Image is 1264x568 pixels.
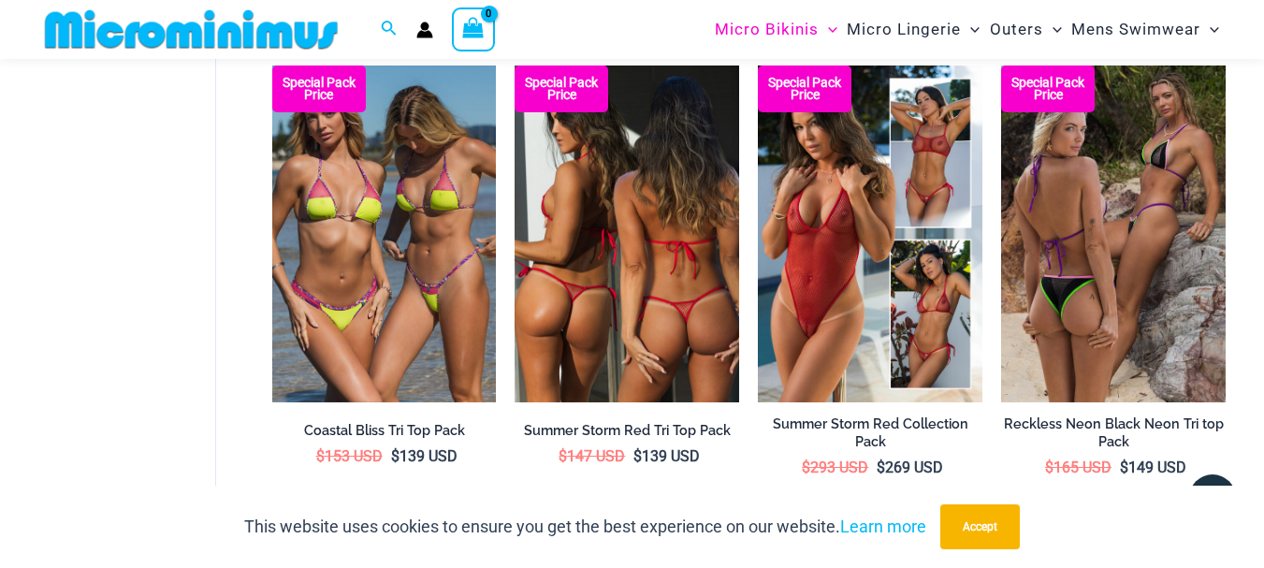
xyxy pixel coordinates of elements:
[416,22,433,38] a: Account icon link
[961,6,980,53] span: Menu Toggle
[1067,6,1224,53] a: Mens SwimwearMenu ToggleMenu Toggle
[316,447,325,465] span: $
[47,63,215,437] iframe: TrustedSite Certified
[840,517,926,536] a: Learn more
[515,422,739,440] h2: Summer Storm Red Tri Top Pack
[515,66,739,402] a: Summer Storm Red Tri Top Pack F Summer Storm Red Tri Top Pack BSummer Storm Red Tri Top Pack B
[1120,459,1186,476] bdi: 149 USD
[515,422,739,446] a: Summer Storm Red Tri Top Pack
[1001,415,1226,450] h2: Reckless Neon Black Neon Tri top Pack
[877,459,943,476] bdi: 269 USD
[633,447,642,465] span: $
[1071,6,1200,53] span: Mens Swimwear
[758,66,982,402] a: Summer Storm Red Collection Pack F Summer Storm Red Collection Pack BSummer Storm Red Collection ...
[707,3,1227,56] nav: Site Navigation
[1120,459,1128,476] span: $
[758,66,982,402] img: Summer Storm Red Collection Pack F
[985,6,1067,53] a: OutersMenu ToggleMenu Toggle
[990,6,1043,53] span: Outers
[244,513,926,541] p: This website uses cookies to ensure you get the best experience on our website.
[1045,459,1053,476] span: $
[710,6,842,53] a: Micro BikinisMenu ToggleMenu Toggle
[758,415,982,450] h2: Summer Storm Red Collection Pack
[940,504,1020,549] button: Accept
[1045,459,1111,476] bdi: 165 USD
[1200,6,1219,53] span: Menu Toggle
[559,447,625,465] bdi: 147 USD
[802,459,810,476] span: $
[1001,66,1226,402] img: Tri Top Pack
[391,447,400,465] span: $
[272,66,497,402] img: Coastal Bliss Leopard Sunset Tri Top Pack
[715,6,819,53] span: Micro Bikinis
[316,447,383,465] bdi: 153 USD
[842,6,984,53] a: Micro LingerieMenu ToggleMenu Toggle
[37,8,345,51] img: MM SHOP LOGO FLAT
[877,459,885,476] span: $
[515,66,739,402] img: Summer Storm Red Tri Top Pack B
[381,18,398,41] a: Search icon link
[272,422,497,446] a: Coastal Bliss Tri Top Pack
[1043,6,1062,53] span: Menu Toggle
[819,6,837,53] span: Menu Toggle
[1001,77,1095,101] b: Special Pack Price
[802,459,868,476] bdi: 293 USD
[847,6,961,53] span: Micro Lingerie
[272,422,497,440] h2: Coastal Bliss Tri Top Pack
[391,447,458,465] bdi: 139 USD
[758,415,982,458] a: Summer Storm Red Collection Pack
[559,447,567,465] span: $
[758,77,851,101] b: Special Pack Price
[1001,415,1226,458] a: Reckless Neon Black Neon Tri top Pack
[452,7,495,51] a: View Shopping Cart, empty
[272,77,366,101] b: Special Pack Price
[1001,66,1226,402] a: Tri Top Pack Bottoms BBottoms B
[633,447,700,465] bdi: 139 USD
[272,66,497,402] a: Coastal Bliss Leopard Sunset Tri Top Pack Coastal Bliss Leopard Sunset Tri Top Pack BCoastal Blis...
[515,77,608,101] b: Special Pack Price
